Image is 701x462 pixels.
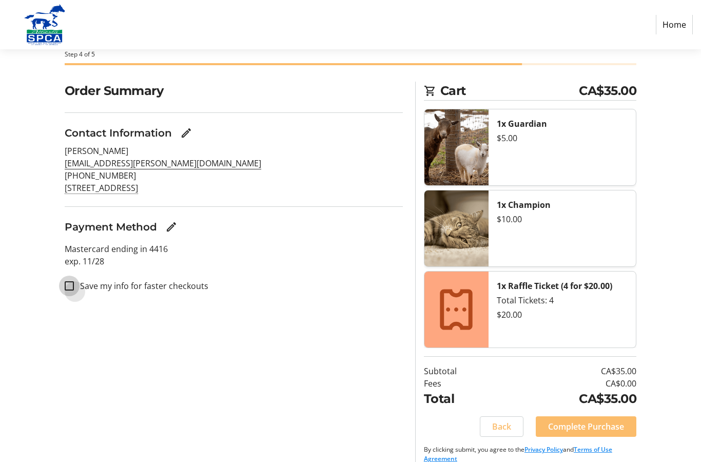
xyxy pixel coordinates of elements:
[497,280,612,292] strong: 1x Raffle Ticket (4 for $20.00)
[424,109,489,185] img: Guardian
[176,123,197,143] button: Edit Contact Information
[424,365,501,377] td: Subtotal
[8,4,81,45] img: Alberta SPCA's Logo
[65,125,172,141] h3: Contact Information
[65,169,403,182] p: [PHONE_NUMBER]
[424,377,501,390] td: Fees
[424,190,489,266] img: Champion
[65,82,403,100] h2: Order Summary
[65,50,636,59] div: Step 4 of 5
[65,219,157,235] h3: Payment Method
[501,377,636,390] td: CA$0.00
[497,294,628,306] div: Total Tickets: 4
[497,213,628,225] div: $10.00
[548,420,624,433] span: Complete Purchase
[65,243,403,267] p: Mastercard ending in 4416 exp. 11/28
[497,199,551,210] strong: 1x Champion
[524,445,563,454] a: Privacy Policy
[161,217,182,237] button: Edit Payment Method
[536,416,636,437] button: Complete Purchase
[65,145,403,157] p: [PERSON_NAME]
[497,132,628,144] div: $5.00
[497,309,628,321] div: $20.00
[579,82,636,100] span: CA$35.00
[74,280,208,292] label: Save my info for faster checkouts
[492,420,511,433] span: Back
[501,390,636,408] td: CA$35.00
[656,15,693,34] a: Home
[497,118,547,129] strong: 1x Guardian
[480,416,523,437] button: Back
[440,82,579,100] span: Cart
[501,365,636,377] td: CA$35.00
[424,390,501,408] td: Total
